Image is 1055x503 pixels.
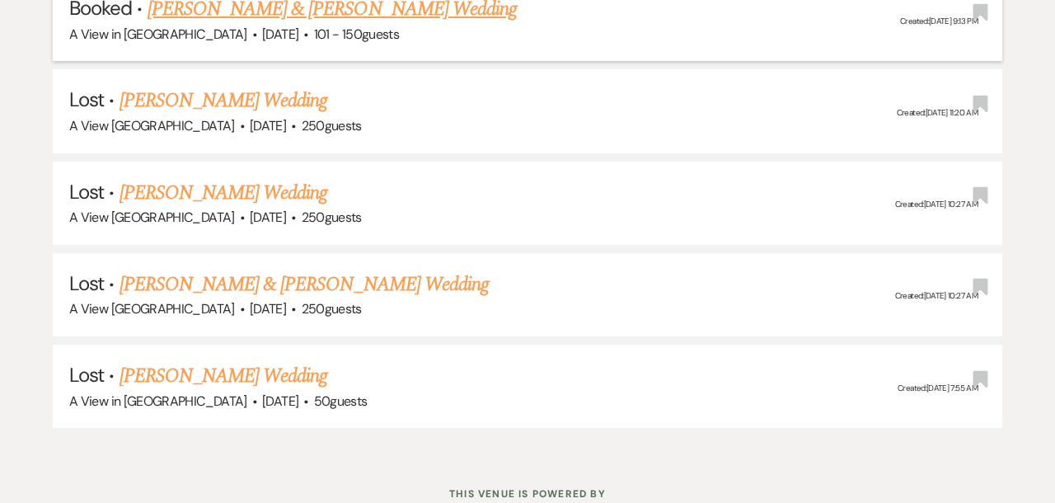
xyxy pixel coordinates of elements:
span: [DATE] [250,209,286,226]
span: Lost [69,87,104,112]
span: [DATE] [250,117,286,134]
span: Created: [DATE] 9:13 PM [900,16,978,26]
span: A View [GEOGRAPHIC_DATA] [69,300,235,317]
span: 250 guests [302,209,362,226]
span: [DATE] [262,393,298,410]
span: Created: [DATE] 7:55 AM [898,383,978,393]
span: 250 guests [302,300,362,317]
a: [PERSON_NAME] Wedding [120,178,328,208]
span: A View in [GEOGRAPHIC_DATA] [69,26,247,43]
span: A View [GEOGRAPHIC_DATA] [69,117,235,134]
span: 101 - 150 guests [314,26,399,43]
span: 250 guests [302,117,362,134]
span: [DATE] [262,26,298,43]
span: Created: [DATE] 10:27 AM [895,199,978,209]
a: [PERSON_NAME] Wedding [120,361,328,391]
span: Lost [69,362,104,388]
a: [PERSON_NAME] & [PERSON_NAME] Wedding [120,270,489,299]
span: A View [GEOGRAPHIC_DATA] [69,209,235,226]
span: [DATE] [250,300,286,317]
span: Created: [DATE] 10:27 AM [895,291,978,302]
span: Lost [69,270,104,296]
span: A View in [GEOGRAPHIC_DATA] [69,393,247,410]
a: [PERSON_NAME] Wedding [120,86,328,115]
span: 50 guests [314,393,368,410]
span: Lost [69,179,104,204]
span: Created: [DATE] 11:20 AM [897,107,978,118]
